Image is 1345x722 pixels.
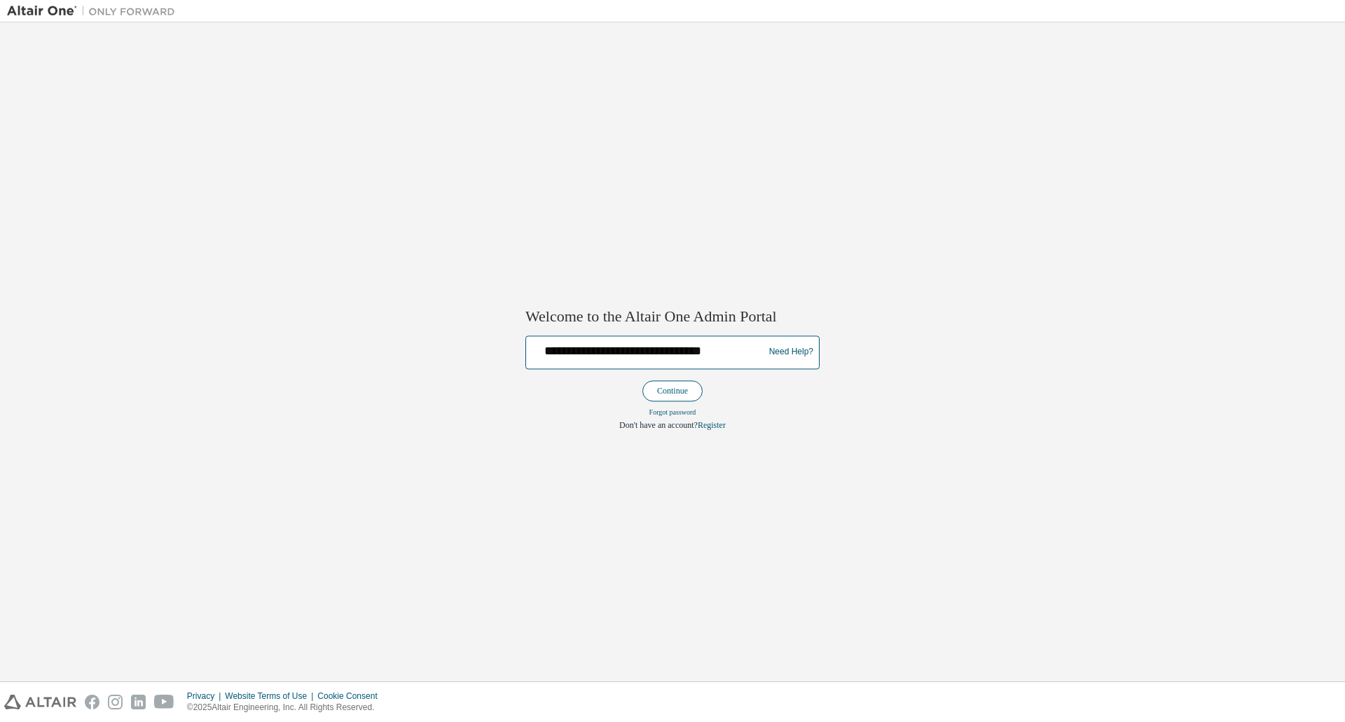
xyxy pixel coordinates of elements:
[649,408,696,416] a: Forgot password
[7,4,182,18] img: Altair One
[187,690,225,702] div: Privacy
[769,352,813,353] a: Need Help?
[317,690,385,702] div: Cookie Consent
[4,695,76,709] img: altair_logo.svg
[131,695,146,709] img: linkedin.svg
[85,695,99,709] img: facebook.svg
[619,420,698,430] span: Don't have an account?
[187,702,386,714] p: © 2025 Altair Engineering, Inc. All Rights Reserved.
[108,695,123,709] img: instagram.svg
[698,420,726,430] a: Register
[154,695,174,709] img: youtube.svg
[225,690,317,702] div: Website Terms of Use
[525,307,820,327] h2: Welcome to the Altair One Admin Portal
[642,380,703,401] button: Continue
